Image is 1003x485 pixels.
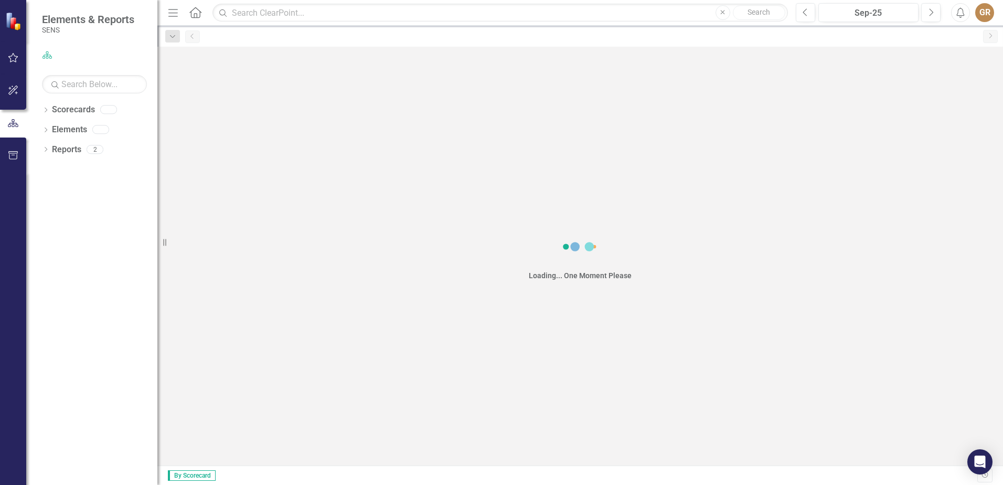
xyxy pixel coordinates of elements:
small: SENS [42,26,134,34]
span: Elements & Reports [42,13,134,26]
div: 2 [87,145,103,154]
a: Reports [52,144,81,156]
span: By Scorecard [168,470,216,481]
button: Search [733,5,785,20]
img: ClearPoint Strategy [5,12,24,30]
span: Search [748,8,770,16]
a: Elements [52,124,87,136]
button: GR [975,3,994,22]
button: Sep-25 [818,3,919,22]
input: Search Below... [42,75,147,93]
a: Scorecards [52,104,95,116]
div: Loading... One Moment Please [529,270,632,281]
div: Open Intercom Messenger [967,449,993,475]
div: Sep-25 [822,7,915,19]
input: Search ClearPoint... [212,4,788,22]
